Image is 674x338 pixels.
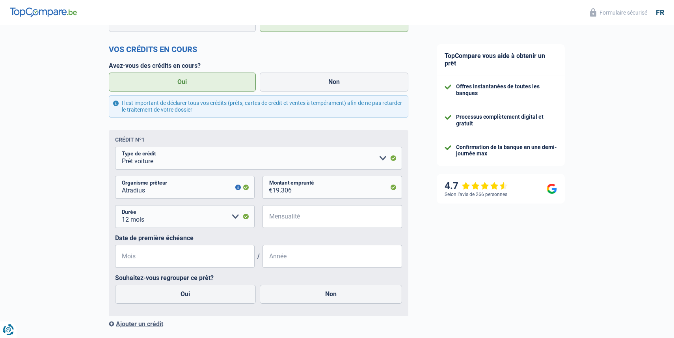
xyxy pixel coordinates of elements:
[445,180,508,192] div: 4.7
[260,73,409,92] label: Non
[456,83,557,97] div: Offres instantanées de toutes les banques
[260,285,402,304] label: Non
[115,285,256,304] label: Oui
[10,7,77,17] img: TopCompare Logo
[263,245,402,268] input: AAAA
[109,95,408,118] div: Il est important de déclarer tous vos crédits (prêts, cartes de crédit et ventes à tempérament) a...
[263,205,272,228] span: €
[263,176,272,199] span: €
[437,44,565,75] div: TopCompare vous aide à obtenir un prêt
[109,45,408,54] h2: Vos crédits en cours
[109,73,256,92] label: Oui
[255,252,263,260] span: /
[115,136,145,143] div: Crédit nº1
[109,62,408,69] label: Avez-vous des crédits en cours?
[109,320,408,328] div: Ajouter un crédit
[115,234,402,242] label: Date de première échéance
[115,245,255,268] input: MM
[445,192,507,197] div: Selon l’avis de 266 personnes
[456,114,557,127] div: Processus complètement digital et gratuit
[456,144,557,157] div: Confirmation de la banque en une demi-journée max
[585,6,652,19] button: Formulaire sécurisé
[656,8,664,17] div: fr
[115,274,402,282] label: Souhaitez-vous regrouper ce prêt?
